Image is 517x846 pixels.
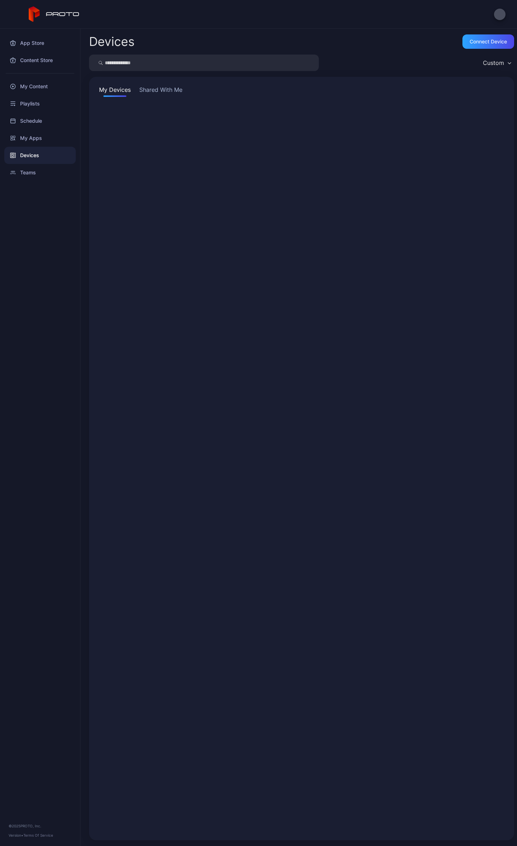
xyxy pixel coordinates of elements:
[4,164,76,181] a: Teams
[23,833,53,837] a: Terms Of Service
[89,35,135,48] h2: Devices
[4,34,76,52] a: App Store
[4,147,76,164] a: Devices
[4,130,76,147] a: My Apps
[462,34,514,49] button: Connect device
[9,833,23,837] span: Version •
[470,39,507,44] div: Connect device
[138,85,184,97] button: Shared With Me
[4,95,76,112] a: Playlists
[479,55,514,71] button: Custom
[4,112,76,130] a: Schedule
[98,85,132,97] button: My Devices
[483,59,504,66] div: Custom
[4,52,76,69] a: Content Store
[4,78,76,95] a: My Content
[9,823,71,829] div: © 2025 PROTO, Inc.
